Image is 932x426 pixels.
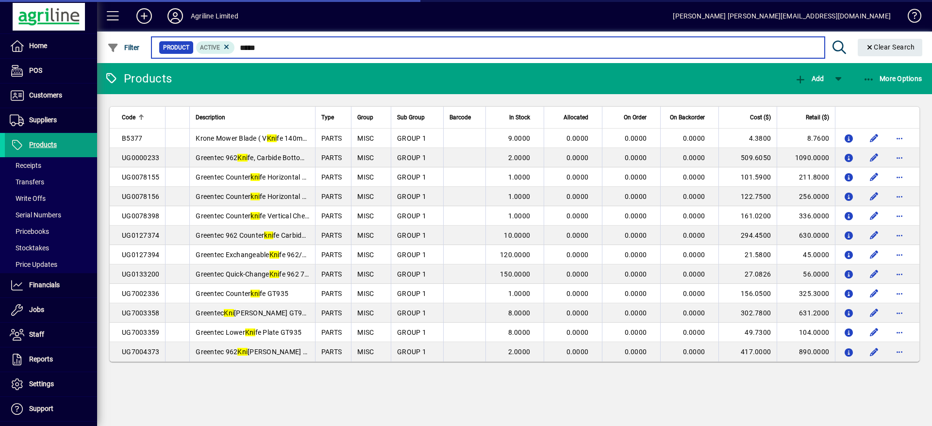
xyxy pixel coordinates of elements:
[449,112,480,123] div: Barcode
[122,328,159,336] span: UG7003359
[29,380,54,388] span: Settings
[683,212,705,220] span: 0.0000
[566,134,589,142] span: 0.0000
[397,328,426,336] span: GROUP 1
[625,348,647,356] span: 0.0000
[29,306,44,313] span: Jobs
[196,112,225,123] span: Description
[508,309,531,317] span: 8.0000
[777,226,835,245] td: 630.0000
[107,44,140,51] span: Filter
[900,2,920,33] a: Knowledge Base
[750,112,771,123] span: Cost ($)
[566,290,589,297] span: 0.0000
[397,112,437,123] div: Sub Group
[670,112,705,123] span: On Backorder
[122,112,135,123] span: Code
[625,328,647,336] span: 0.0000
[397,212,426,220] span: GROUP 1
[718,284,777,303] td: 156.0500
[892,266,907,282] button: More options
[718,206,777,226] td: 161.0200
[792,70,826,87] button: Add
[5,83,97,108] a: Customers
[683,348,705,356] span: 0.0000
[264,231,273,239] em: kni
[795,75,824,82] span: Add
[5,108,97,132] a: Suppliers
[321,173,342,181] span: PARTS
[625,134,647,142] span: 0.0000
[892,286,907,301] button: More options
[397,251,426,259] span: GROUP 1
[122,309,159,317] span: UG7003358
[858,39,923,56] button: Clear
[29,281,60,289] span: Financials
[718,226,777,245] td: 294.4500
[129,7,160,25] button: Add
[892,305,907,321] button: More options
[10,195,46,202] span: Write Offs
[191,8,238,24] div: Agriline Limited
[397,348,426,356] span: GROUP 1
[566,231,589,239] span: 0.0000
[777,284,835,303] td: 325.3000
[5,34,97,58] a: Home
[892,344,907,360] button: More options
[777,167,835,187] td: 211.8000
[5,347,97,372] a: Reports
[892,131,907,146] button: More options
[321,290,342,297] span: PARTS
[357,212,374,220] span: MISC
[625,251,647,259] span: 0.0000
[5,298,97,322] a: Jobs
[866,131,882,146] button: Edit
[566,309,589,317] span: 0.0000
[777,323,835,342] td: 104.0000
[321,112,334,123] span: Type
[10,162,41,169] span: Receipts
[224,309,234,317] em: Kni
[250,290,260,297] em: kni
[250,173,260,181] em: kni
[892,228,907,243] button: More options
[397,270,426,278] span: GROUP 1
[5,157,97,174] a: Receipts
[196,328,301,336] span: Greentec Lower fe Plate GT935
[196,231,342,239] span: Greentec 962 Counter fe Carbide 182x15x17
[163,43,189,52] span: Product
[718,187,777,206] td: 122.7500
[29,330,44,338] span: Staff
[397,173,426,181] span: GROUP 1
[321,212,342,220] span: PARTS
[683,270,705,278] span: 0.0000
[5,323,97,347] a: Staff
[10,178,44,186] span: Transfers
[321,348,342,356] span: PARTS
[625,270,647,278] span: 0.0000
[566,193,589,200] span: 0.0000
[718,167,777,187] td: 101.5900
[321,193,342,200] span: PARTS
[397,193,426,200] span: GROUP 1
[357,154,374,162] span: MISC
[625,231,647,239] span: 0.0000
[267,134,277,142] em: Kni
[196,309,386,317] span: Greentec [PERSON_NAME] GT935 for Exchangeable ves
[357,290,374,297] span: MISC
[397,290,426,297] span: GROUP 1
[5,174,97,190] a: Transfers
[29,116,57,124] span: Suppliers
[29,66,42,74] span: POS
[866,169,882,185] button: Edit
[269,270,280,278] em: Kni
[683,193,705,200] span: 0.0000
[29,355,53,363] span: Reports
[866,286,882,301] button: Edit
[122,154,159,162] span: UG0000233
[269,251,280,259] em: Kni
[866,228,882,243] button: Edit
[777,129,835,148] td: 8.7600
[625,212,647,220] span: 0.0000
[122,193,159,200] span: UG0078156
